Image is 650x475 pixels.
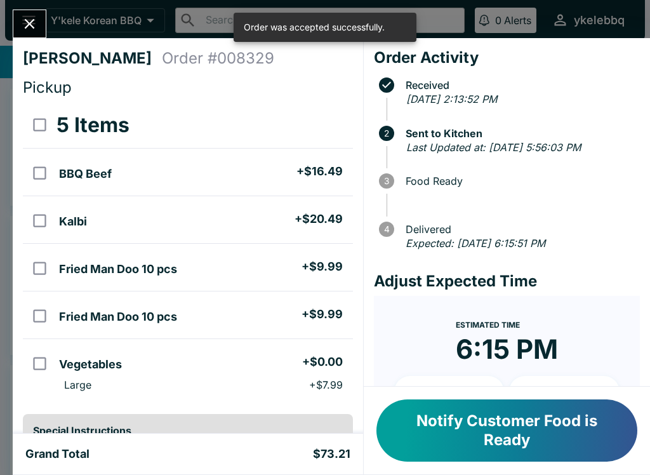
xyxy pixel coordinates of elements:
h4: [PERSON_NAME] [23,49,162,68]
div: Order was accepted successfully. [244,17,385,38]
h5: + $9.99 [302,259,343,274]
span: Delivered [399,224,640,235]
text: 4 [383,224,389,234]
text: 3 [384,176,389,186]
span: Estimated Time [456,320,520,330]
text: 2 [384,128,389,138]
button: + 10 [394,376,505,408]
span: Pickup [23,78,72,97]
h5: Vegetables [59,357,122,372]
span: Received [399,79,640,91]
h5: + $9.99 [302,307,343,322]
h5: BBQ Beef [59,166,112,182]
time: 6:15 PM [456,333,558,366]
p: + $7.99 [309,378,343,391]
h3: 5 Items [56,112,129,138]
em: [DATE] 2:13:52 PM [406,93,497,105]
h4: Order # 008329 [162,49,274,68]
button: Close [13,10,46,37]
h6: Special Instructions [33,424,343,437]
table: orders table [23,102,353,404]
button: Notify Customer Food is Ready [376,399,637,462]
h5: + $20.49 [295,211,343,227]
h5: Fried Man Doo 10 pcs [59,309,177,324]
em: Last Updated at: [DATE] 5:56:03 PM [406,141,581,154]
span: Sent to Kitchen [399,128,640,139]
h5: $73.21 [313,446,350,462]
span: Food Ready [399,175,640,187]
p: Large [64,378,91,391]
h4: Order Activity [374,48,640,67]
h5: Grand Total [25,446,90,462]
h5: Fried Man Doo 10 pcs [59,262,177,277]
h5: + $0.00 [302,354,343,370]
em: Expected: [DATE] 6:15:51 PM [406,237,545,250]
h5: + $16.49 [296,164,343,179]
button: + 20 [509,376,620,408]
h5: Kalbi [59,214,87,229]
h4: Adjust Expected Time [374,272,640,291]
